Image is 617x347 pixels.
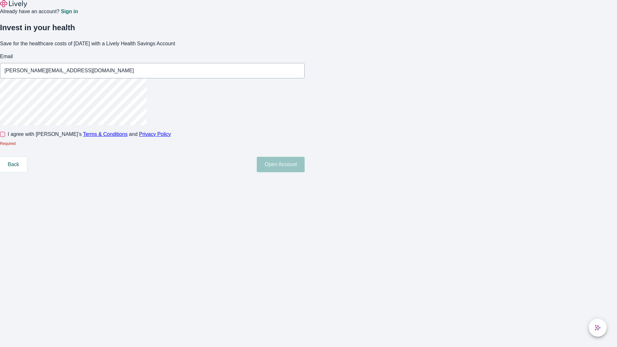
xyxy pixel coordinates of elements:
[8,130,171,138] span: I agree with [PERSON_NAME]’s and
[83,131,128,137] a: Terms & Conditions
[61,9,78,14] a: Sign in
[139,131,171,137] a: Privacy Policy
[595,325,601,331] svg: Lively AI Assistant
[589,319,607,337] button: chat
